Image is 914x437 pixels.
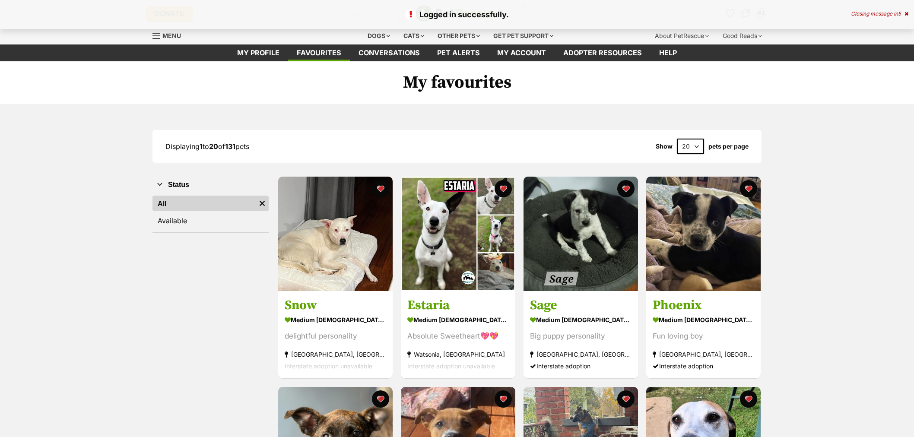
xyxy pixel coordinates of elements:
h3: Snow [285,298,386,314]
a: Remove filter [256,196,269,211]
div: delightful personality [285,331,386,342]
a: Sage medium [DEMOGRAPHIC_DATA] Dog Big puppy personality [GEOGRAPHIC_DATA], [GEOGRAPHIC_DATA] Int... [524,291,638,379]
div: Status [152,194,269,232]
h3: Phoenix [653,298,754,314]
strong: 20 [209,142,218,151]
a: Available [152,213,269,228]
div: [GEOGRAPHIC_DATA], [GEOGRAPHIC_DATA] [285,349,386,361]
a: conversations [350,44,428,61]
img: Snow [278,177,393,291]
a: Estaria medium [DEMOGRAPHIC_DATA] Dog Absolute Sweetheart💖💖 Watsonia, [GEOGRAPHIC_DATA] Interstat... [401,291,515,379]
a: All [152,196,256,211]
span: Menu [162,32,181,39]
div: Interstate adoption [653,361,754,372]
button: favourite [372,390,389,408]
a: My profile [228,44,288,61]
button: favourite [617,390,635,408]
span: Interstate adoption unavailable [285,363,372,370]
strong: 1 [200,142,203,151]
strong: 131 [225,142,235,151]
button: favourite [740,390,757,408]
div: Watsonia, [GEOGRAPHIC_DATA] [407,349,509,361]
a: Favourites [288,44,350,61]
div: medium [DEMOGRAPHIC_DATA] Dog [653,314,754,326]
button: favourite [495,180,512,197]
span: Interstate adoption unavailable [407,363,495,370]
button: favourite [372,180,389,197]
div: Good Reads [717,27,768,44]
div: Cats [397,27,430,44]
div: [GEOGRAPHIC_DATA], [GEOGRAPHIC_DATA] [653,349,754,361]
a: Phoenix medium [DEMOGRAPHIC_DATA] Dog Fun loving boy [GEOGRAPHIC_DATA], [GEOGRAPHIC_DATA] Interst... [646,291,761,379]
span: Displaying to of pets [165,142,249,151]
div: Absolute Sweetheart💖💖 [407,331,509,342]
label: pets per page [708,143,749,150]
div: medium [DEMOGRAPHIC_DATA] Dog [530,314,632,326]
div: Other pets [432,27,486,44]
div: Big puppy personality [530,331,632,342]
h3: Sage [530,298,632,314]
a: My account [489,44,555,61]
div: Interstate adoption [530,361,632,372]
a: Snow medium [DEMOGRAPHIC_DATA] Dog delightful personality [GEOGRAPHIC_DATA], [GEOGRAPHIC_DATA] In... [278,291,393,379]
img: Sage [524,177,638,291]
h3: Estaria [407,298,509,314]
div: medium [DEMOGRAPHIC_DATA] Dog [285,314,386,326]
div: About PetRescue [649,27,715,44]
img: Estaria [401,177,515,291]
img: Phoenix [646,177,761,291]
button: favourite [617,180,635,197]
a: Pet alerts [428,44,489,61]
div: medium [DEMOGRAPHIC_DATA] Dog [407,314,509,326]
div: Fun loving boy [653,331,754,342]
a: Adopter resources [555,44,651,61]
button: favourite [495,390,512,408]
div: Get pet support [487,27,559,44]
button: favourite [740,180,757,197]
button: Status [152,179,269,190]
span: Show [656,143,673,150]
a: Menu [152,27,187,43]
div: Dogs [362,27,396,44]
div: [GEOGRAPHIC_DATA], [GEOGRAPHIC_DATA] [530,349,632,361]
a: Help [651,44,685,61]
